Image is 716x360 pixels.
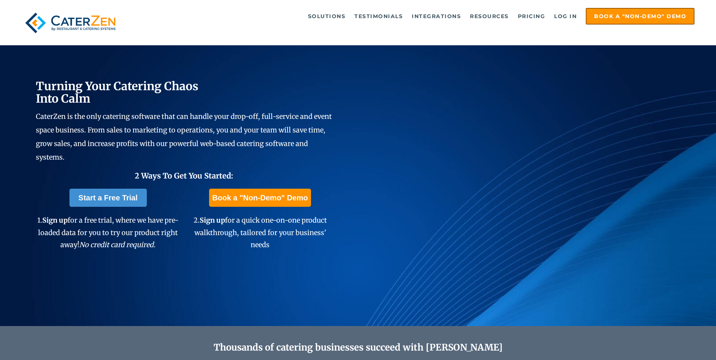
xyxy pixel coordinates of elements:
a: Log in [550,9,580,24]
a: Pricing [514,9,549,24]
span: Sign up [200,216,225,225]
span: Sign up [42,216,68,225]
a: Integrations [408,9,465,24]
div: Navigation Menu [137,8,694,25]
span: CaterZen is the only catering software that can handle your drop-off, full-service and event spac... [36,112,332,162]
span: Turning Your Catering Chaos Into Calm [36,79,199,106]
a: Start a Free Trial [69,189,147,207]
em: No credit card required. [79,240,156,249]
a: Book a "Non-Demo" Demo [586,8,694,25]
a: Book a "Non-Demo" Demo [209,189,311,207]
span: 2. for a quick one-on-one product walkthrough, tailored for your business' needs [194,216,327,249]
a: Resources [466,9,513,24]
span: 2 Ways To Get You Started: [135,171,233,180]
a: Testimonials [351,9,407,24]
span: 1. for a free trial, where we have pre-loaded data for you to try our product right away! [37,216,179,249]
h2: Thousands of catering businesses succeed with [PERSON_NAME] [72,342,645,353]
a: Solutions [304,9,350,24]
img: caterzen [22,8,119,38]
